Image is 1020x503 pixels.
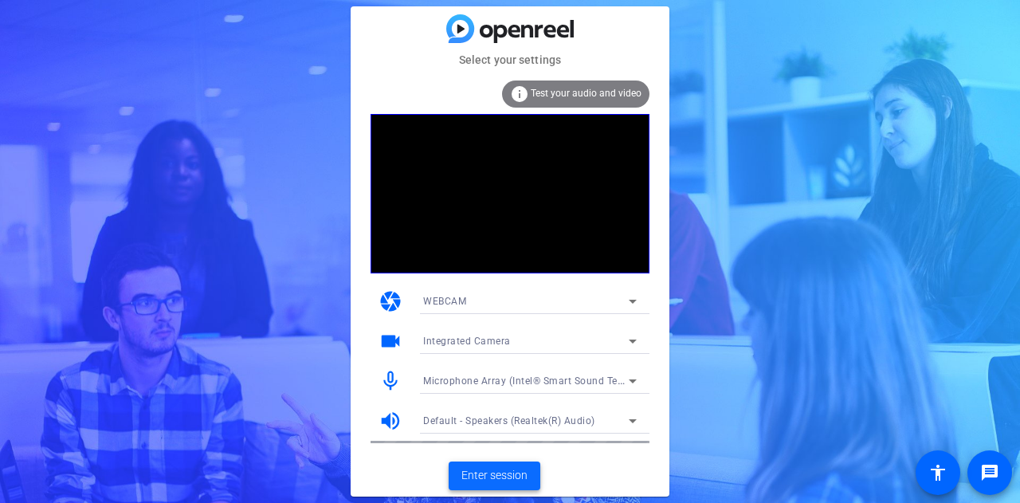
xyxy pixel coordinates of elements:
span: WEBCAM [423,296,466,307]
button: Enter session [449,462,540,490]
mat-icon: camera [379,289,402,313]
mat-icon: accessibility [928,463,947,482]
span: Enter session [461,467,528,484]
mat-card-subtitle: Select your settings [351,51,669,69]
mat-icon: message [980,463,999,482]
img: blue-gradient.svg [446,14,574,42]
mat-icon: info [510,84,529,104]
span: Test your audio and video [531,88,641,99]
span: Microphone Array (Intel® Smart Sound Technology for Digital Microphones) [423,374,776,387]
mat-icon: mic_none [379,369,402,393]
mat-icon: volume_up [379,409,402,433]
span: Default - Speakers (Realtek(R) Audio) [423,415,595,426]
mat-icon: videocam [379,329,402,353]
span: Integrated Camera [423,336,511,347]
